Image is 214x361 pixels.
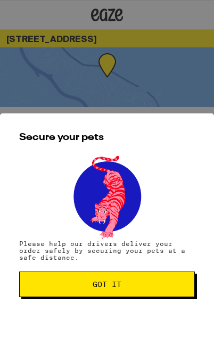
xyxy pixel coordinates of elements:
[19,272,195,297] button: Got it
[7,8,88,18] span: Hi. Need any help?
[19,133,195,142] h2: Secure your pets
[93,281,121,288] span: Got it
[63,153,151,240] img: pets
[19,240,195,261] p: Please help our drivers deliver your order safely by securing your pets at a safe distance.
